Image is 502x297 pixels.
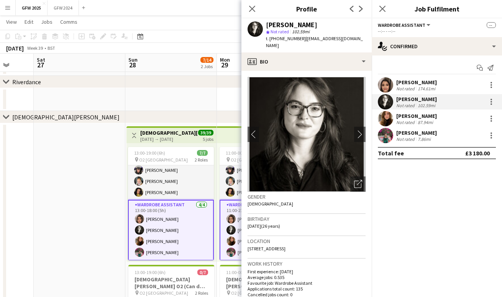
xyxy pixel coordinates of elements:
[416,119,435,125] div: 87.94mi
[38,17,56,27] a: Jobs
[248,280,366,286] p: Favourite job: Wardrobe Assistant
[266,36,306,41] span: t. [PHONE_NUMBER]
[200,57,213,63] span: 7/14
[248,246,285,251] span: [STREET_ADDRESS]
[139,290,188,296] span: O2 [GEOGRAPHIC_DATA]
[290,29,311,34] span: 102.59mi
[220,200,305,261] app-card-role: Wardrobe Assistant4/411:00-23:00 (12h)[PERSON_NAME][PERSON_NAME][PERSON_NAME][PERSON_NAME]
[12,113,120,121] div: [DEMOGRAPHIC_DATA][PERSON_NAME]
[416,86,437,91] div: 174.61mi
[350,176,366,192] div: Open photos pop-in
[135,269,166,275] span: 13:00-19:00 (6h)
[60,18,77,25] span: Comms
[220,276,306,290] h3: [DEMOGRAPHIC_DATA][PERSON_NAME] O2 (Can do [DATE])
[25,45,44,51] span: Week 39
[220,147,305,260] app-job-card: 11:00-00:00 (13h) (Tue)8/8 O2 [GEOGRAPHIC_DATA]3 Roles[PERSON_NAME]3/311:00-19:00 (8h)[PERSON_NAM...
[197,150,208,156] span: 7/7
[127,60,138,69] span: 28
[195,290,208,296] span: 2 Roles
[248,286,366,292] p: Applications total count: 135
[396,96,437,103] div: [PERSON_NAME]
[241,52,372,71] div: Bio
[396,119,416,125] div: Not rated
[3,17,20,27] a: View
[139,157,188,163] span: O2 [GEOGRAPHIC_DATA]
[226,269,271,275] span: 11:00-00:00 (13h) (Tue)
[48,45,55,51] div: BST
[197,269,208,275] span: 0/7
[266,36,363,48] span: | [EMAIL_ADDRESS][DOMAIN_NAME]
[248,193,366,200] h3: Gender
[128,276,214,290] h3: [DEMOGRAPHIC_DATA][PERSON_NAME] O2 (Can do [DATE])
[128,200,214,261] app-card-role: Wardrobe Assistant4/413:00-18:00 (5h)[PERSON_NAME][PERSON_NAME][PERSON_NAME][PERSON_NAME]
[25,18,33,25] span: Edit
[140,136,197,142] div: [DATE] → [DATE]
[248,215,366,222] h3: Birthday
[396,129,437,136] div: [PERSON_NAME]
[396,86,416,91] div: Not rated
[128,56,138,63] span: Sun
[378,22,431,28] button: Wardrobe Assistant
[201,64,213,69] div: 2 Jobs
[378,28,496,34] div: --:-- - --:--
[248,238,366,245] h3: Location
[220,152,305,200] app-card-role: [PERSON_NAME]3/311:00-19:00 (8h)[PERSON_NAME][PERSON_NAME][PERSON_NAME]
[248,260,366,267] h3: Work history
[396,113,437,119] div: [PERSON_NAME]
[248,223,280,229] span: [DATE] (26 years)
[378,149,404,157] div: Total fee
[416,103,437,108] div: 102.59mi
[231,290,280,296] span: O2 [GEOGRAPHIC_DATA]
[396,79,437,86] div: [PERSON_NAME]
[12,78,41,86] div: Riverdance
[195,157,208,163] span: 2 Roles
[128,147,214,260] app-job-card: 13:00-19:00 (6h)7/7 O2 [GEOGRAPHIC_DATA]2 Roles[PERSON_NAME]3/313:00-19:00 (6h)[PERSON_NAME][PERS...
[372,4,502,14] h3: Job Fulfilment
[198,130,213,135] span: 39/39
[48,0,79,15] button: GFW 2024
[248,201,293,207] span: [DEMOGRAPHIC_DATA]
[6,18,17,25] span: View
[271,29,289,34] span: Not rated
[396,103,416,108] div: Not rated
[487,22,496,28] span: --
[226,150,270,156] span: 11:00-00:00 (13h) (Tue)
[248,269,366,274] p: First experience: [DATE]
[37,56,45,63] span: Sat
[140,129,197,136] h3: [DEMOGRAPHIC_DATA][PERSON_NAME] O2 (Can do all dates)
[57,17,80,27] a: Comms
[266,21,317,28] div: [PERSON_NAME]
[231,157,279,163] span: O2 [GEOGRAPHIC_DATA]
[36,60,45,69] span: 27
[219,60,230,69] span: 29
[6,44,24,52] div: [DATE]
[128,152,214,200] app-card-role: [PERSON_NAME]3/313:00-19:00 (6h)[PERSON_NAME][PERSON_NAME][PERSON_NAME]
[416,136,432,142] div: 7.86mi
[372,37,502,55] div: Confirmed
[220,56,230,63] span: Mon
[203,135,213,142] div: 5 jobs
[248,274,366,280] p: Average jobs: 0.535
[396,136,416,142] div: Not rated
[16,0,48,15] button: GFW 2025
[465,149,490,157] div: £3 180.00
[378,22,425,28] span: Wardrobe Assistant
[21,17,36,27] a: Edit
[134,150,165,156] span: 13:00-19:00 (6h)
[248,77,366,192] img: Crew avatar or photo
[241,4,372,14] h3: Profile
[41,18,52,25] span: Jobs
